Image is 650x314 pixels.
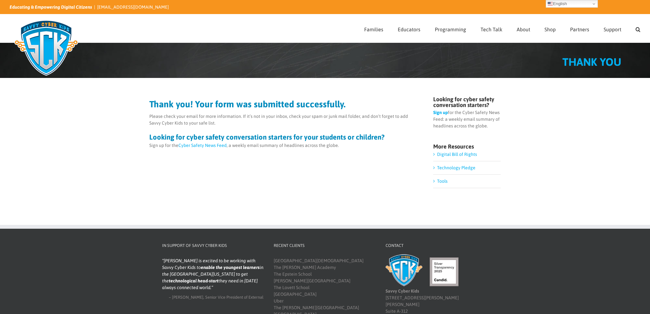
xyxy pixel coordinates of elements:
[364,14,383,42] a: Families
[481,27,502,32] span: Tech Talk
[517,14,530,42] a: About
[201,265,260,270] strong: enable the youngest learners
[386,242,487,249] h4: Contact
[433,109,501,129] p: for the Cyber Safety News Feed: a weekly email summary of headlines across the globe.
[149,133,385,141] strong: Looking for cyber safety conversation starters for your students or children?
[435,14,466,42] a: Programming
[548,1,553,6] img: en
[10,4,92,10] i: Educating & Empowering Digital Citizens
[433,110,448,115] a: Sign up
[10,16,83,80] img: Savvy Cyber Kids Logo
[149,142,419,149] p: Sign up for the , a weekly email summary of headlines across the globe.
[433,96,501,108] h4: Looking for cyber safety conversation starters?
[562,56,621,68] span: THANK YOU
[544,14,556,42] a: Shop
[162,242,264,249] h4: In Support of Savvy Cyber Kids
[437,152,477,157] a: Digital Bill of Rights
[149,113,419,126] p: Please check your email for more information. If it’s not in your inbox, check your spam or junk ...
[430,257,458,286] img: candid-seal-silver-2025.svg
[364,14,640,42] nav: Main Menu
[205,295,263,306] span: Senior Vice President of External Affairs
[364,27,383,32] span: Families
[517,27,530,32] span: About
[570,27,589,32] span: Partners
[398,14,420,42] a: Educators
[437,165,475,170] a: Technology Pledge
[437,179,448,184] a: Tools
[544,27,556,32] span: Shop
[172,295,203,300] span: [PERSON_NAME]
[481,14,502,42] a: Tech Talk
[636,14,640,42] a: Search
[386,288,419,294] b: Savvy Cyber Kids
[435,27,466,32] span: Programming
[570,14,589,42] a: Partners
[604,27,621,32] span: Support
[386,254,422,286] img: Savvy Cyber Kids
[433,144,501,149] h4: More Resources
[178,143,227,148] a: Cyber Safety News Feed
[97,4,169,10] a: [EMAIL_ADDRESS][DOMAIN_NAME]
[169,278,218,283] strong: technological head-start
[162,257,264,291] blockquote: [PERSON_NAME] is excited to be working with Savvy Cyber Kids to in the [GEOGRAPHIC_DATA][US_STATE...
[149,100,419,109] h2: Thank you! Your form was submitted successfully.
[604,14,621,42] a: Support
[398,27,420,32] span: Educators
[274,242,375,249] h4: Recent Clients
